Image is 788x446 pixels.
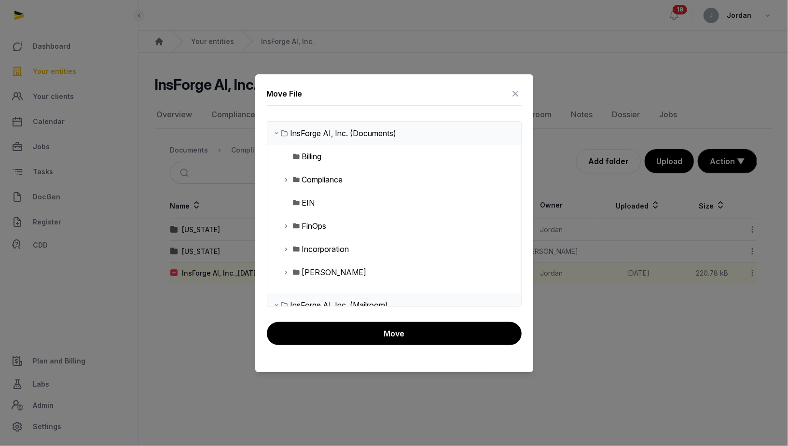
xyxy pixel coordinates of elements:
[302,220,327,232] div: FinOps
[302,174,343,185] div: Compliance
[302,151,322,162] div: Billing
[302,266,367,278] div: [PERSON_NAME]
[267,322,522,345] button: Move
[290,299,388,311] div: InsForge AI, Inc. (Mailroom)
[290,127,397,139] div: InsForge AI, Inc. (Documents)
[302,243,349,255] div: Incorporation
[267,88,303,99] div: Move File
[302,197,315,209] div: EIN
